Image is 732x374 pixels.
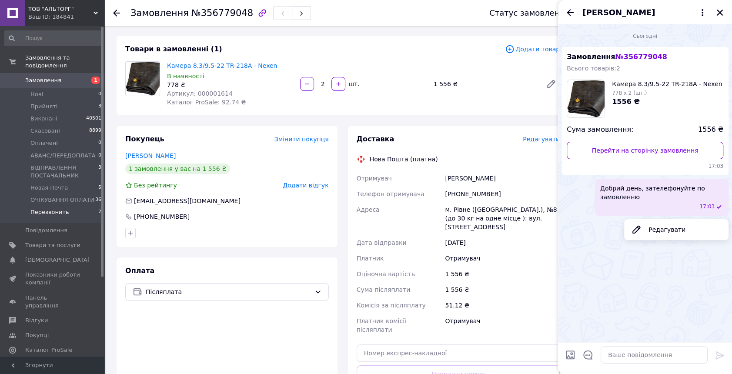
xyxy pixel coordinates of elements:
span: 3 [98,164,101,180]
div: 1 556 ₴ [443,266,562,282]
span: 40501 [86,115,101,123]
span: Платник комісії післяплати [357,317,406,333]
div: Отримувач [443,313,562,337]
div: [PHONE_NUMBER] [133,212,191,221]
span: Адреса [357,206,380,213]
div: 778 ₴ [167,80,293,89]
button: Закрити [715,7,725,18]
img: 6665981150_w100_h100_kamera-8395-22-tr-218a.jpg [567,80,605,117]
span: 1556 ₴ [698,125,723,135]
span: Сума післяплати [357,286,411,293]
span: Післяплата [146,287,311,297]
span: Добрий день, зателефонуйте по замовленню [600,184,723,201]
span: 0 [98,90,101,98]
button: [PERSON_NAME] [582,7,708,18]
span: Комісія за післяплату [357,302,426,309]
span: Замовлення [130,8,189,18]
span: 5 [98,184,101,192]
span: Платник [357,255,384,262]
span: Замовлення та повідомлення [25,54,104,70]
span: Телефон отримувача [357,190,424,197]
div: Статус замовлення [489,9,569,17]
span: Всього товарів: 2 [567,65,620,72]
span: 17:03 12.08.2025 [699,203,715,210]
span: Камера 8.3/9.5-22 TR-218A - Nexen [612,80,722,88]
img: Камера 8.3/9.5-22 TR-218A - Nexen [126,62,160,96]
input: Пошук [4,30,102,46]
span: АВАНС/ПЕРЕДОПЛАТА [30,152,96,160]
span: Каталог ProSale [25,346,72,354]
span: Показники роботи компанії [25,271,80,287]
span: 8899 [89,127,101,135]
span: Дата відправки [357,239,407,246]
span: 0 [98,139,101,147]
span: Товари та послуги [25,241,80,249]
span: 2 [98,208,101,216]
span: 0 [98,152,101,160]
span: Редагувати [523,136,560,143]
a: [PERSON_NAME] [125,152,176,159]
div: 1 замовлення у вас на 1 556 ₴ [125,164,230,174]
span: ОЧІКУВАННЯ ОПЛАТИ [30,196,94,204]
span: Відгуки [25,317,48,324]
span: Покупці [25,331,49,339]
span: Артикул: 000001614 [167,90,233,97]
span: Сума замовлення: [567,125,633,135]
span: 778 x 2 (шт.) [612,90,647,96]
div: 1 556 ₴ [443,282,562,297]
span: 36 [95,196,101,204]
span: Нові [30,90,43,98]
span: Прийняті [30,103,57,110]
a: Редагувати [542,75,560,93]
div: [PHONE_NUMBER] [443,186,562,202]
span: Доставка [357,135,394,143]
span: Панель управління [25,294,80,310]
span: Скасовані [30,127,60,135]
div: Отримувач [443,250,562,266]
span: 17:03 12.08.2025 [567,163,723,170]
span: № 356779048 [615,53,667,61]
span: Без рейтингу [134,182,177,189]
span: 1556 ₴ [612,97,640,106]
span: Сьогодні [629,33,661,40]
span: [EMAIL_ADDRESS][DOMAIN_NAME] [134,197,241,204]
div: шт. [346,80,360,88]
button: Редагувати [624,221,729,238]
span: Повідомлення [25,227,67,234]
span: Отримувач [357,175,392,182]
div: Повернутися назад [113,9,120,17]
span: Оплачені [30,139,58,147]
a: Перейти на сторінку замовлення [567,142,723,159]
button: Відкрити шаблони відповідей [582,349,594,361]
div: 12.08.2025 [562,31,729,40]
div: [PERSON_NAME] [443,170,562,186]
span: ВІДПРАВЛЕННЯ ПОСТАЧАЛЬНИК [30,164,98,180]
a: Камера 8.3/9.5-22 TR-218A - Nexen [167,62,277,69]
div: 51.12 ₴ [443,297,562,313]
div: Нова Пошта (платна) [368,155,440,164]
span: Товари в замовленні (1) [125,45,222,53]
span: В наявності [167,73,204,80]
span: Замовлення [567,53,667,61]
span: ТОВ "АЛЬТОРГ" [28,5,94,13]
div: м. Рівне ([GEOGRAPHIC_DATA].), №8 (до 30 кг на одне місце ): вул. [STREET_ADDRESS] [443,202,562,235]
div: Ваш ID: 184841 [28,13,104,21]
span: Оплата [125,267,154,275]
button: Назад [565,7,575,18]
span: Додати товар [505,44,560,54]
div: 1 556 ₴ [430,78,539,90]
span: 1 [91,77,100,84]
span: Перезвонить [30,208,69,216]
input: Номер експрес-накладної [357,344,560,362]
div: [DATE] [443,235,562,250]
span: Оціночна вартість [357,270,415,277]
span: №356779048 [191,8,253,18]
span: Каталог ProSale: 92.74 ₴ [167,99,246,106]
span: Додати відгук [283,182,328,189]
span: Покупець [125,135,164,143]
span: [PERSON_NAME] [582,7,655,18]
span: [DEMOGRAPHIC_DATA] [25,256,90,264]
span: Виконані [30,115,57,123]
span: Змінити покупця [274,136,329,143]
span: 3 [98,103,101,110]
